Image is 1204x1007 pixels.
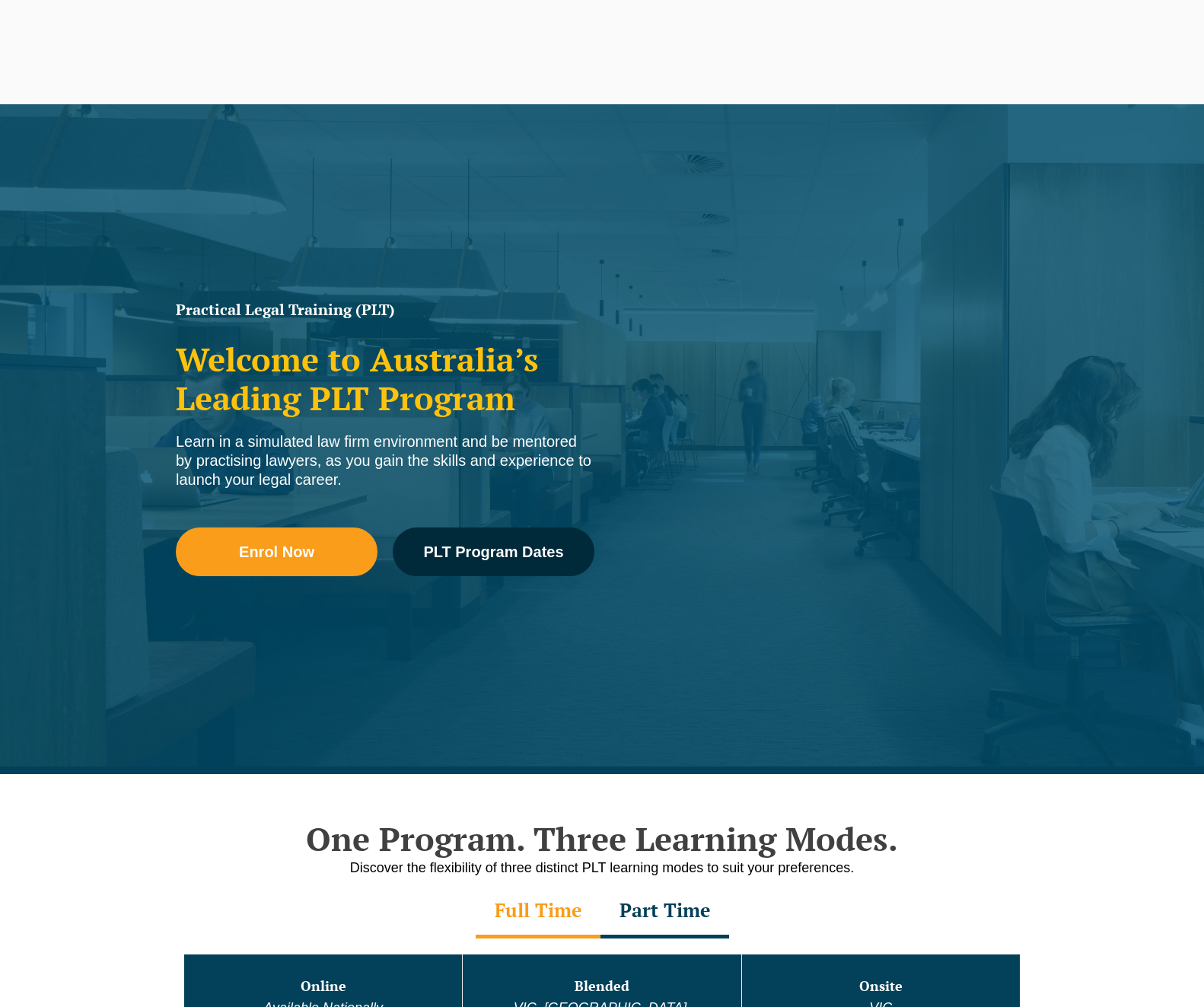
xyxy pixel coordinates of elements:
h2: One Program. Three Learning Modes. [168,820,1036,858]
div: Full Time [476,885,600,938]
p: Discover the flexibility of three distinct PLT learning modes to suit your preferences. [168,859,1036,878]
h2: Welcome to Australia’s Leading PLT Program [176,340,594,417]
h3: Blended [464,979,739,994]
h3: Online [186,979,460,994]
h3: Onsite [744,979,1018,994]
h1: Practical Legal Training (PLT) [176,302,594,317]
span: PLT Program Dates [423,544,563,559]
div: Learn in a simulated law firm environment and be mentored by practising lawyers, as you gain the ... [176,432,594,489]
a: PLT Program Dates [393,527,594,576]
div: Part Time [600,885,729,938]
a: Enrol Now [176,527,377,576]
span: Enrol Now [239,544,314,559]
